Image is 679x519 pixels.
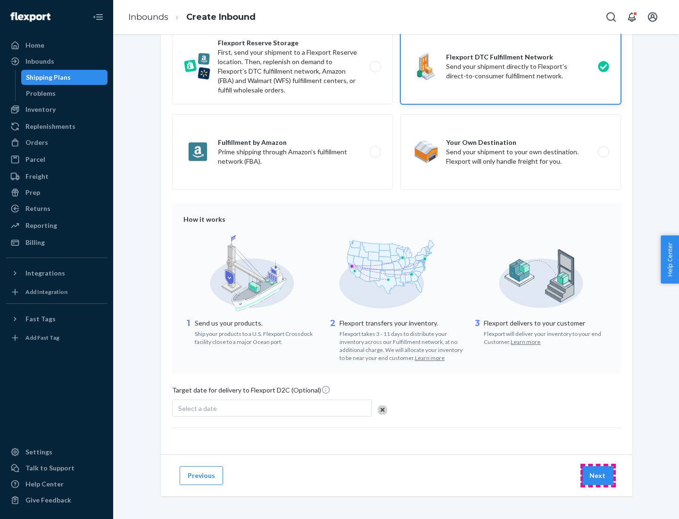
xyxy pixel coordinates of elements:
[6,201,108,216] a: Returns
[183,318,193,346] div: 1
[415,354,445,362] button: Learn more
[6,135,108,150] a: Orders
[25,57,54,66] div: Inbounds
[25,463,75,473] div: Talk to Support
[172,385,331,399] span: Target date for delivery to Flexport D2C (Optional)
[6,102,108,117] a: Inventory
[25,105,56,114] div: Inventory
[581,466,613,485] button: Next
[511,338,540,346] button: Learn more
[25,268,65,278] div: Integrations
[6,285,108,300] a: Add Integration
[25,314,56,324] div: Fast Tags
[661,235,679,284] button: Help Center
[6,460,108,476] a: Talk to Support
[6,218,108,233] a: Reporting
[89,8,108,26] button: Close Navigation
[6,235,108,250] a: Billing
[121,3,263,31] ol: breadcrumbs
[25,447,52,457] div: Settings
[484,328,610,346] div: Flexport will deliver your inventory to your end Customer.
[6,266,108,281] button: Integrations
[339,328,465,362] div: Flexport takes 3 - 11 days to distribute your inventory across our Fulfillment network, at no add...
[602,8,621,26] button: Open Search Box
[195,318,321,328] p: Send us your products.
[622,8,641,26] button: Open notifications
[128,12,168,22] a: Inbounds
[25,122,75,131] div: Replenishments
[21,70,108,85] a: Shipping Plans
[25,138,48,147] div: Orders
[6,169,108,184] a: Freight
[6,185,108,200] a: Prep
[25,204,50,213] div: Returns
[25,41,44,50] div: Home
[6,444,108,460] a: Settings
[10,12,50,22] img: Flexport logo
[26,89,56,98] div: Problems
[25,221,57,230] div: Reporting
[6,493,108,508] button: Give Feedback
[186,12,256,22] a: Create Inbound
[339,318,465,328] p: Flexport transfers your inventory.
[25,238,45,247] div: Billing
[21,86,108,101] a: Problems
[183,215,610,224] div: How it works
[484,318,610,328] p: Flexport delivers to your customer
[25,479,64,489] div: Help Center
[472,318,482,346] div: 3
[6,152,108,167] a: Parcel
[643,8,662,26] button: Open account menu
[25,155,45,164] div: Parcel
[6,330,108,345] a: Add Fast Tag
[6,477,108,492] a: Help Center
[25,188,40,197] div: Prep
[25,334,59,342] div: Add Fast Tag
[178,404,217,412] span: Select a date
[6,119,108,134] a: Replenishments
[26,73,71,82] div: Shipping Plans
[25,172,49,181] div: Freight
[195,328,321,346] div: Ship your products to a U.S. Flexport Crossdock facility close to a major Ocean port.
[6,311,108,326] button: Fast Tags
[328,318,338,362] div: 2
[6,54,108,69] a: Inbounds
[25,495,71,505] div: Give Feedback
[25,288,67,296] div: Add Integration
[6,38,108,53] a: Home
[180,466,223,485] button: Previous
